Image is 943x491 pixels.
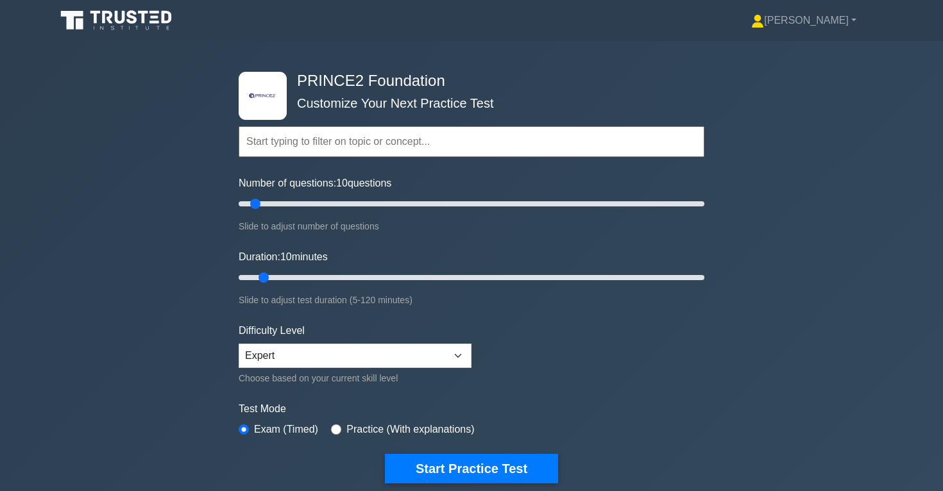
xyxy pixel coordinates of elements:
[239,219,704,234] div: Slide to adjust number of questions
[720,8,887,33] a: [PERSON_NAME]
[292,72,641,90] h4: PRINCE2 Foundation
[239,401,704,417] label: Test Mode
[239,249,328,265] label: Duration: minutes
[336,178,348,188] span: 10
[385,454,558,483] button: Start Practice Test
[239,176,391,191] label: Number of questions: questions
[254,422,318,437] label: Exam (Timed)
[239,370,471,386] div: Choose based on your current skill level
[280,251,292,262] span: 10
[239,126,704,157] input: Start typing to filter on topic or concept...
[346,422,474,437] label: Practice (With explanations)
[239,292,704,308] div: Slide to adjust test duration (5-120 minutes)
[239,323,305,338] label: Difficulty Level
